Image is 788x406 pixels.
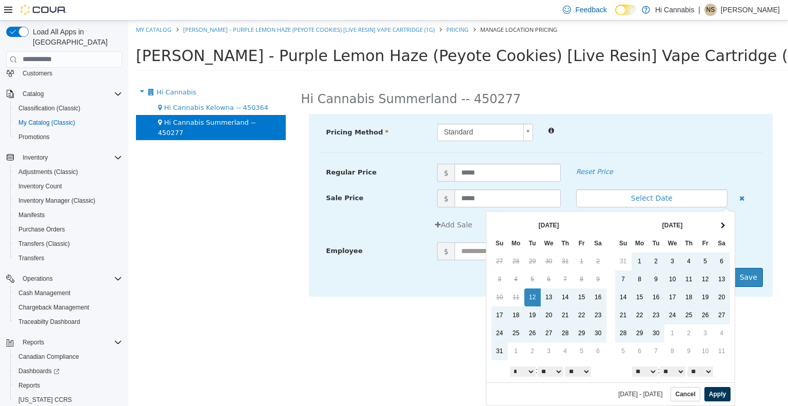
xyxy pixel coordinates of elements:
[21,5,67,15] img: Cova
[698,4,700,16] p: |
[569,286,585,304] td: 26
[18,396,72,404] span: [US_STATE] CCRS
[10,300,126,315] button: Chargeback Management
[576,366,602,381] button: Apply
[14,394,122,406] span: Washington CCRS
[396,286,412,304] td: 19
[363,214,380,232] th: Su
[655,4,694,16] p: Hi Cannabis
[18,289,70,297] span: Cash Management
[10,378,126,393] button: Reports
[536,304,553,322] td: 1
[503,196,585,214] th: [DATE]
[363,286,380,304] td: 17
[380,250,396,268] td: 4
[520,304,536,322] td: 30
[429,214,445,232] th: Th
[14,351,122,363] span: Canadian Compliance
[18,211,45,219] span: Manifests
[2,87,126,101] button: Catalog
[10,222,126,237] button: Purchase Orders
[18,303,89,312] span: Chargeback Management
[429,286,445,304] td: 21
[380,268,396,286] td: 11
[18,197,95,205] span: Inventory Manager (Classic)
[14,252,48,264] a: Transfers
[380,286,396,304] td: 18
[503,304,520,322] td: 29
[486,342,602,358] div: :
[569,322,585,340] td: 10
[553,214,569,232] th: Th
[309,222,326,240] span: $
[14,180,66,192] a: Inventory Count
[706,4,715,16] span: NS
[380,232,396,250] td: 28
[380,304,396,322] td: 25
[18,168,78,176] span: Adjustments (Classic)
[23,69,52,78] span: Customers
[503,214,520,232] th: Mo
[429,322,445,340] td: 4
[14,365,64,377] a: Dashboards
[615,15,616,16] span: Dark Mode
[14,223,69,236] a: Purchase Orders
[10,194,126,208] button: Inventory Manager (Classic)
[363,232,380,250] td: 27
[2,150,126,165] button: Inventory
[429,268,445,286] td: 14
[8,5,43,13] a: My Catalog
[352,5,429,13] span: Manage Location Pricing
[445,304,462,322] td: 29
[18,67,122,80] span: Customers
[553,268,569,286] td: 18
[412,268,429,286] td: 13
[14,301,122,314] span: Chargeback Management
[396,304,412,322] td: 26
[10,101,126,115] button: Classification (Classic)
[520,232,536,250] td: 2
[18,240,70,248] span: Transfers (Classic)
[14,131,122,143] span: Promotions
[445,268,462,286] td: 15
[14,238,122,250] span: Transfers (Classic)
[704,4,717,16] div: Nicole Sunderman
[363,268,380,286] td: 10
[14,209,49,221] a: Manifests
[553,304,569,322] td: 2
[536,232,553,250] td: 3
[462,232,478,250] td: 2
[10,251,126,265] button: Transfers
[18,273,122,285] span: Operations
[14,131,54,143] a: Promotions
[585,304,602,322] td: 4
[18,318,80,326] span: Traceabilty Dashboard
[18,353,79,361] span: Canadian Compliance
[536,250,553,268] td: 10
[18,88,122,100] span: Catalog
[18,119,75,127] span: My Catalog (Classic)
[503,232,520,250] td: 1
[503,286,520,304] td: 22
[520,250,536,268] td: 9
[487,232,503,250] td: 31
[14,223,122,236] span: Purchase Orders
[10,364,126,378] a: Dashboards
[462,250,478,268] td: 9
[536,268,553,286] td: 17
[55,5,306,13] a: [PERSON_NAME] - Purple Lemon Haze (Peyote Cookies) [Live Resin] Vape Cartridge (1g)
[445,286,462,304] td: 22
[487,268,503,286] td: 14
[569,232,585,250] td: 5
[448,169,599,187] button: Select Date
[569,214,585,232] th: Fr
[569,268,585,286] td: 19
[487,286,503,304] td: 21
[18,151,52,164] button: Inventory
[198,108,261,115] span: Pricing Method
[14,252,122,264] span: Transfers
[553,322,569,340] td: 9
[462,322,478,340] td: 6
[462,268,478,286] td: 16
[10,315,126,329] button: Traceabilty Dashboard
